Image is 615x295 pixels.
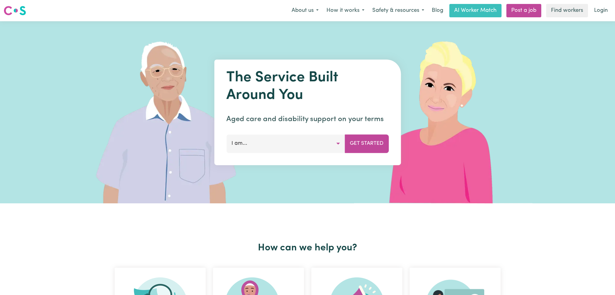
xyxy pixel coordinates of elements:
[111,242,504,254] h2: How can we help you?
[506,4,541,17] a: Post a job
[449,4,502,17] a: AI Worker Match
[4,5,26,16] img: Careseekers logo
[345,134,389,153] button: Get Started
[546,4,588,17] a: Find workers
[4,4,26,18] a: Careseekers logo
[590,4,611,17] a: Login
[226,134,345,153] button: I am...
[323,4,368,17] button: How it works
[428,4,447,17] a: Blog
[288,4,323,17] button: About us
[226,69,389,104] h1: The Service Built Around You
[226,114,389,125] p: Aged care and disability support on your terms
[368,4,428,17] button: Safety & resources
